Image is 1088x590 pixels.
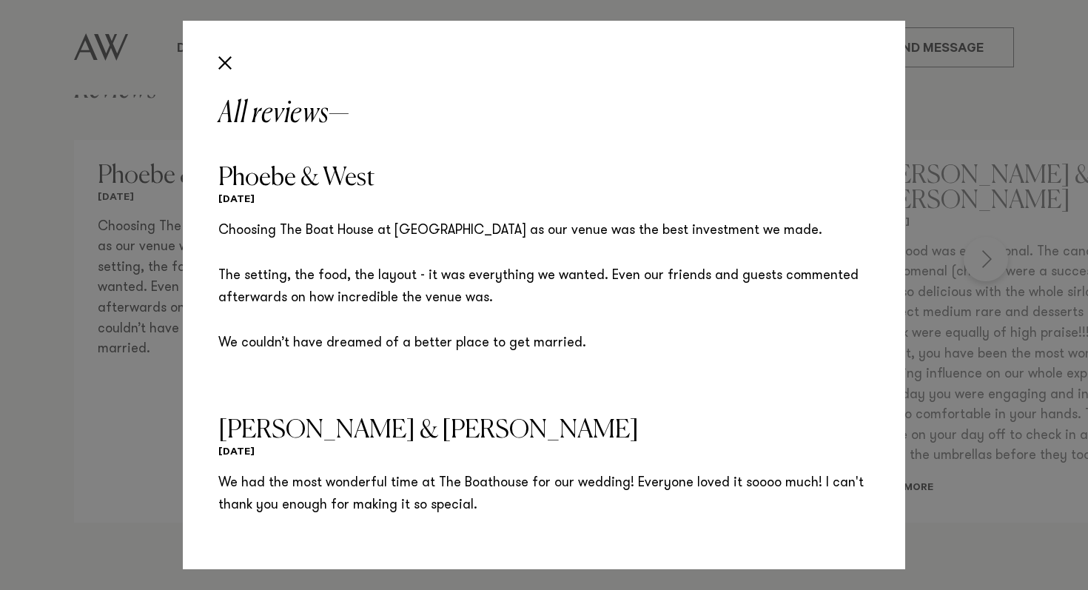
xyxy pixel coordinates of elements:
h3: [PERSON_NAME] & [PERSON_NAME] [218,418,870,443]
h6: [DATE] [218,194,870,208]
button: Close [212,50,238,76]
h6: [DATE] [218,446,870,460]
p: Choosing The Boat House at [GEOGRAPHIC_DATA] as our venue was the best investment we made. The se... [218,220,870,355]
h2: All reviews [218,99,870,129]
p: We had the most wonderful time at The Boathouse for our wedding! Everyone loved it soooo much! I ... [218,472,870,517]
h3: Phoebe & West [218,166,870,191]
